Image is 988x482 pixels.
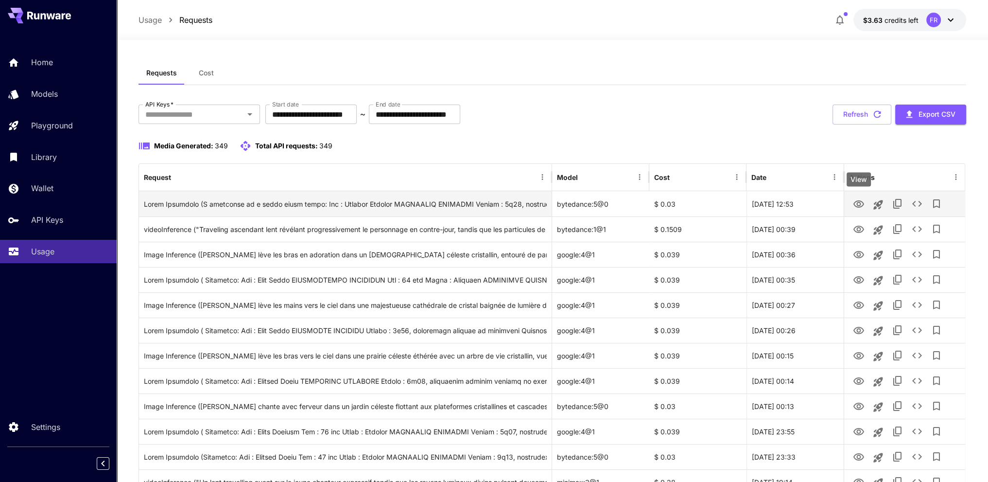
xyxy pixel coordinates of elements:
p: Playground [31,120,73,131]
span: Requests [146,69,177,77]
button: View [849,244,868,264]
button: Copy TaskUUID [887,219,907,239]
div: bytedance:1@1 [552,216,649,242]
button: Menu [633,170,646,184]
button: See details [907,245,926,264]
button: View [849,345,868,365]
button: See details [907,321,926,340]
div: $ 0.039 [649,318,746,343]
div: Collapse sidebar [104,455,117,472]
div: 24 Sep, 2025 00:13 [746,393,844,419]
button: Menu [730,170,744,184]
div: Click to copy prompt [144,318,547,343]
div: $ 0.039 [649,267,746,292]
button: Copy TaskUUID [887,270,907,289]
button: Copy TaskUUID [887,396,907,416]
div: $ 0.03 [649,191,746,216]
div: Click to copy prompt [144,394,547,419]
div: google:4@1 [552,368,649,393]
div: Date [751,173,766,181]
label: API Keys [145,100,173,108]
p: Requests [179,14,212,26]
button: View [849,194,868,214]
div: $ 0.039 [649,419,746,444]
button: Sort [579,170,592,184]
div: Cost [654,173,670,181]
span: Media Generated: [154,142,213,150]
div: 23 Sep, 2025 23:55 [746,419,844,444]
button: Add to library [926,270,946,289]
button: Add to library [926,219,946,239]
button: Launch in playground [868,448,887,467]
div: 24 Sep, 2025 00:14 [746,368,844,393]
span: Cost [199,69,214,77]
button: Launch in playground [868,296,887,316]
div: google:4@1 [552,343,649,368]
div: $ 0.039 [649,292,746,318]
div: 24 Sep, 2025 12:53 [746,191,844,216]
div: google:4@1 [552,419,649,444]
button: Copy TaskUUID [887,447,907,466]
button: See details [907,295,926,315]
button: Export CSV [895,105,966,125]
button: Launch in playground [868,195,887,214]
button: Launch in playground [868,397,887,417]
span: credits left [884,16,919,24]
div: Click to copy prompt [144,192,547,216]
button: Launch in playground [868,271,887,290]
div: Click to copy prompt [144,242,547,267]
button: Add to library [926,194,946,214]
button: Add to library [926,346,946,365]
button: Copy TaskUUID [887,194,907,214]
button: View [849,320,868,340]
p: Library [31,151,57,163]
div: google:4@1 [552,267,649,292]
div: Click to copy prompt [144,369,547,393]
button: View [849,446,868,466]
nav: breadcrumb [139,14,212,26]
button: See details [907,219,926,239]
div: Request [144,173,171,181]
div: google:4@1 [552,242,649,267]
div: bytedance:5@0 [552,393,649,419]
p: Settings [31,421,60,433]
p: Home [31,56,53,68]
button: Launch in playground [868,321,887,341]
span: Total API requests: [255,142,318,150]
button: See details [907,194,926,214]
div: $ 0.03 [649,393,746,419]
div: $ 0.039 [649,242,746,267]
button: See details [907,371,926,391]
button: Sort [671,170,684,184]
span: 349 [319,142,332,150]
a: Usage [139,14,162,26]
button: See details [907,396,926,416]
button: See details [907,422,926,441]
button: Add to library [926,371,946,391]
button: Refresh [832,105,891,125]
div: Model [557,173,578,181]
button: Launch in playground [868,220,887,240]
div: View [847,172,871,186]
button: Copy TaskUUID [887,295,907,315]
button: View [849,295,868,315]
button: Copy TaskUUID [887,321,907,340]
button: View [849,371,868,391]
p: Models [31,88,58,100]
button: Copy TaskUUID [887,422,907,441]
button: $3.62834FR [853,9,966,31]
button: See details [907,270,926,289]
button: Sort [172,170,186,184]
div: Click to copy prompt [144,343,547,368]
div: $ 0.039 [649,343,746,368]
button: Add to library [926,295,946,315]
button: View [849,269,868,289]
div: FR [926,13,941,27]
button: Launch in playground [868,347,887,366]
div: google:4@1 [552,318,649,343]
button: Launch in playground [868,246,887,265]
div: Click to copy prompt [144,419,547,444]
div: bytedance:5@0 [552,444,649,469]
div: bytedance:5@0 [552,191,649,216]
